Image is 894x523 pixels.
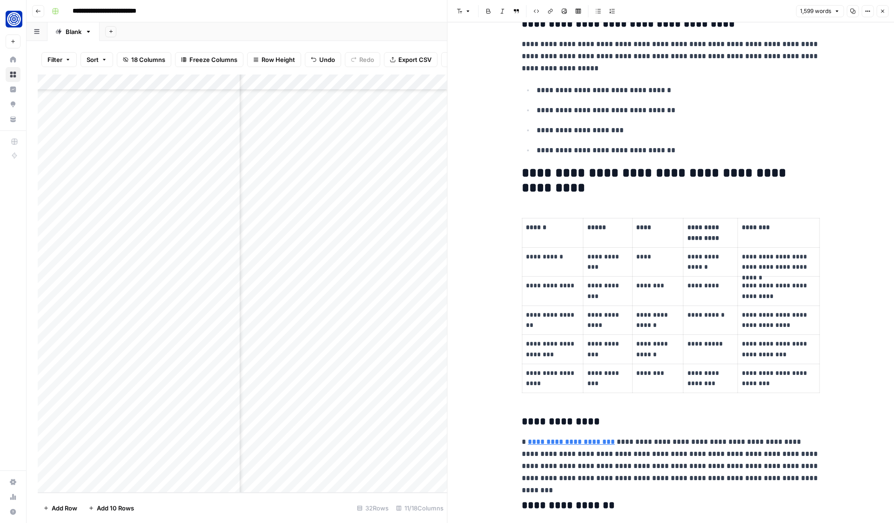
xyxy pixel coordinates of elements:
[6,112,20,127] a: Your Data
[800,7,831,15] span: 1,599 words
[81,52,113,67] button: Sort
[6,67,20,82] a: Browse
[175,52,243,67] button: Freeze Columns
[6,52,20,67] a: Home
[796,5,844,17] button: 1,599 words
[189,55,237,64] span: Freeze Columns
[97,503,134,513] span: Add 10 Rows
[117,52,171,67] button: 18 Columns
[6,82,20,97] a: Insights
[384,52,437,67] button: Export CSV
[52,503,77,513] span: Add Row
[41,52,77,67] button: Filter
[47,55,62,64] span: Filter
[359,55,374,64] span: Redo
[6,475,20,489] a: Settings
[66,27,81,36] div: Blank
[398,55,431,64] span: Export CSV
[6,504,20,519] button: Help + Support
[6,489,20,504] a: Usage
[131,55,165,64] span: 18 Columns
[247,52,301,67] button: Row Height
[392,501,447,516] div: 11/18 Columns
[319,55,335,64] span: Undo
[87,55,99,64] span: Sort
[6,11,22,27] img: Fundwell Logo
[345,52,380,67] button: Redo
[6,97,20,112] a: Opportunities
[38,501,83,516] button: Add Row
[353,501,392,516] div: 32 Rows
[305,52,341,67] button: Undo
[262,55,295,64] span: Row Height
[47,22,100,41] a: Blank
[83,501,140,516] button: Add 10 Rows
[6,7,20,31] button: Workspace: Fundwell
